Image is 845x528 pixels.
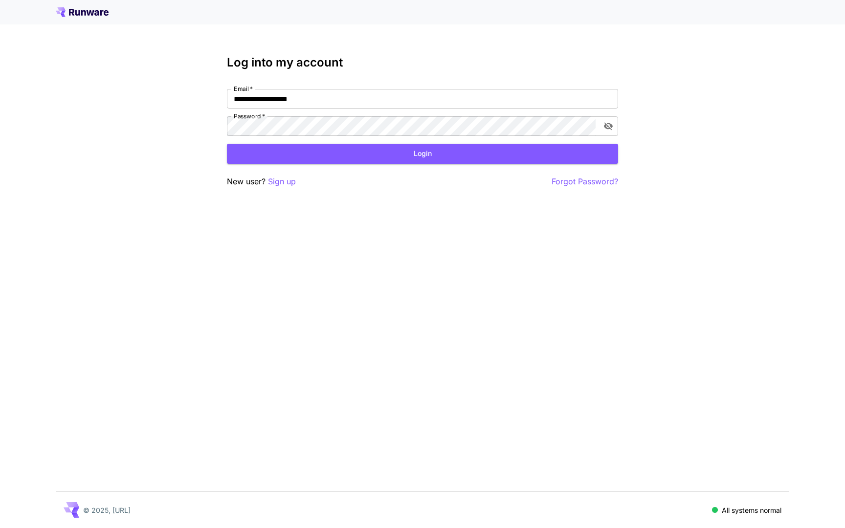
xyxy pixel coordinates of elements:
button: Login [227,144,618,164]
label: Email [234,85,253,93]
button: Forgot Password? [552,176,618,188]
p: All systems normal [722,505,781,515]
p: © 2025, [URL] [83,505,131,515]
button: Sign up [268,176,296,188]
label: Password [234,112,265,120]
h3: Log into my account [227,56,618,69]
button: toggle password visibility [600,117,617,135]
p: New user? [227,176,296,188]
